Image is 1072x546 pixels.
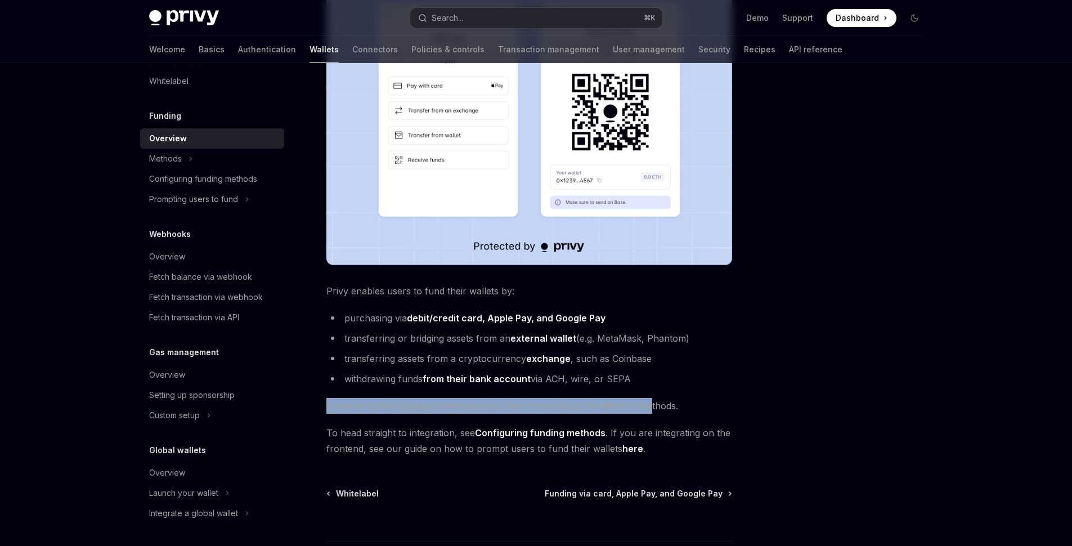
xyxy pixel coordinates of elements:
a: Welcome [149,36,185,63]
span: Continue to the subpages linked above to learn more about the different methods. [326,398,732,414]
div: Overview [149,132,187,145]
a: User management [613,36,685,63]
span: To head straight to integration, see . If you are integrating on the frontend, see our guide on h... [326,425,732,457]
a: Overview [140,128,284,149]
a: from their bank account [423,373,531,385]
li: purchasing via [326,310,732,326]
div: Fetch transaction via webhook [149,290,263,304]
h5: Gas management [149,346,219,359]
a: Overview [140,365,284,385]
h5: Webhooks [149,227,191,241]
span: Whitelabel [336,488,379,499]
div: Launch your wallet [149,486,218,500]
button: Toggle Custom setup section [140,405,284,426]
div: Prompting users to fund [149,193,238,206]
a: Setting up sponsorship [140,385,284,405]
a: Connectors [352,36,398,63]
a: Policies & controls [411,36,485,63]
button: Open search [410,8,662,28]
strong: debit/credit card, Apple Pay, and Google Pay [407,312,605,324]
div: Fetch transaction via API [149,311,239,324]
strong: exchange [526,353,571,364]
a: Demo [746,12,769,24]
li: transferring or bridging assets from an (e.g. MetaMask, Phantom) [326,330,732,346]
div: Overview [149,466,185,480]
a: Funding via card, Apple Pay, and Google Pay [545,488,731,499]
h5: Funding [149,109,181,123]
div: Overview [149,250,185,263]
img: dark logo [149,10,219,26]
a: Authentication [238,36,296,63]
a: Fetch transaction via API [140,307,284,328]
a: API reference [789,36,842,63]
a: debit/credit card, Apple Pay, and Google Pay [407,312,605,324]
span: Privy enables users to fund their wallets by: [326,283,732,299]
div: Overview [149,368,185,382]
a: Overview [140,247,284,267]
a: external wallet [510,333,576,344]
a: Configuring funding methods [475,427,605,439]
a: Configuring funding methods [140,169,284,189]
button: Toggle Integrate a global wallet section [140,503,284,523]
a: Support [782,12,813,24]
div: Setting up sponsorship [149,388,235,402]
div: Configuring funding methods [149,172,257,186]
span: Funding via card, Apple Pay, and Google Pay [545,488,723,499]
div: Integrate a global wallet [149,507,238,520]
a: Basics [199,36,225,63]
a: Wallets [310,36,339,63]
span: Dashboard [836,12,879,24]
div: Custom setup [149,409,200,422]
a: Fetch transaction via webhook [140,287,284,307]
button: Toggle dark mode [905,9,923,27]
a: here [622,443,643,455]
li: withdrawing funds via ACH, wire, or SEPA [326,371,732,387]
h5: Global wallets [149,444,206,457]
span: ⌘ K [644,14,656,23]
div: Methods [149,152,182,165]
button: Toggle Prompting users to fund section [140,189,284,209]
button: Toggle Methods section [140,149,284,169]
a: Dashboard [827,9,896,27]
a: Fetch balance via webhook [140,267,284,287]
div: Fetch balance via webhook [149,270,252,284]
li: transferring assets from a cryptocurrency , such as Coinbase [326,351,732,366]
a: Overview [140,463,284,483]
a: Recipes [744,36,775,63]
a: Security [698,36,730,63]
button: Toggle Launch your wallet section [140,483,284,503]
a: Whitelabel [328,488,379,499]
div: Search... [432,11,463,25]
a: exchange [526,353,571,365]
div: Whitelabel [149,74,189,88]
a: Transaction management [498,36,599,63]
a: Whitelabel [140,71,284,91]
